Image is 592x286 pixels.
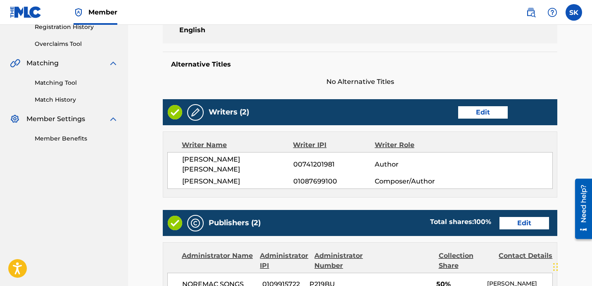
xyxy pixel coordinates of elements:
[182,176,293,186] span: [PERSON_NAME]
[171,60,549,69] h5: Alternative Titles
[569,175,592,242] iframe: Resource Center
[553,255,558,279] div: Drag
[293,140,375,150] div: Writer IPI
[163,77,557,87] span: No Alternative Titles
[35,40,118,48] a: Overclaims Tool
[168,105,182,119] img: Valid
[526,7,536,17] img: search
[108,114,118,124] img: expand
[10,114,20,124] img: Member Settings
[108,58,118,68] img: expand
[474,218,491,226] span: 100 %
[375,160,449,169] span: Author
[566,4,582,21] div: User Menu
[74,7,83,17] img: Top Rightsholder
[499,217,549,229] a: Edit
[190,218,200,228] img: Publishers
[26,114,85,124] span: Member Settings
[182,155,293,174] span: [PERSON_NAME] [PERSON_NAME]
[209,218,261,228] h5: Publishers (2)
[544,4,561,21] div: Help
[35,23,118,31] a: Registration History
[182,140,293,150] div: Writer Name
[293,176,375,186] span: 01087699100
[182,251,254,271] div: Administrator Name
[35,134,118,143] a: Member Benefits
[10,58,20,68] img: Matching
[260,251,308,271] div: Administrator IPI
[430,217,491,227] div: Total shares:
[551,246,592,286] iframe: Chat Widget
[439,251,493,271] div: Collection Share
[179,25,272,35] span: English
[523,4,539,21] a: Public Search
[375,140,449,150] div: Writer Role
[190,107,200,117] img: Writers
[88,7,117,17] span: Member
[375,176,449,186] span: Composer/Author
[168,216,182,230] img: Valid
[209,107,249,117] h5: Writers (2)
[26,58,59,68] span: Matching
[547,7,557,17] img: help
[35,79,118,87] a: Matching Tool
[35,95,118,104] a: Match History
[314,251,369,271] div: Administrator Number
[10,6,42,18] img: MLC Logo
[293,160,375,169] span: 00741201981
[499,251,553,271] div: Contact Details
[458,106,508,119] a: Edit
